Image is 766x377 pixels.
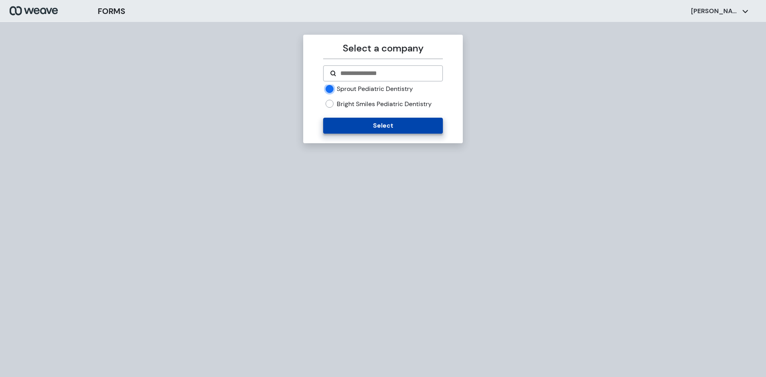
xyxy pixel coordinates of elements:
h3: FORMS [98,5,125,17]
p: Select a company [323,41,442,55]
input: Search [340,69,436,78]
p: [PERSON_NAME] [691,7,739,16]
label: Sprout Pediatric Dentistry [337,85,413,93]
button: Select [323,118,442,134]
label: Bright Smiles Pediatric Dentistry [337,100,432,109]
